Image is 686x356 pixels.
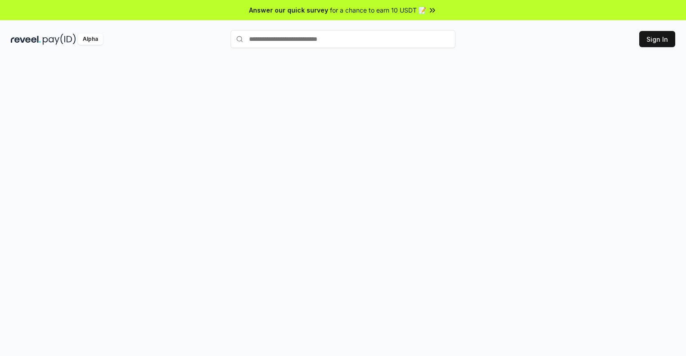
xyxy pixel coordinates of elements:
[330,5,426,15] span: for a chance to earn 10 USDT 📝
[249,5,328,15] span: Answer our quick survey
[639,31,675,47] button: Sign In
[43,34,76,45] img: pay_id
[78,34,103,45] div: Alpha
[11,34,41,45] img: reveel_dark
